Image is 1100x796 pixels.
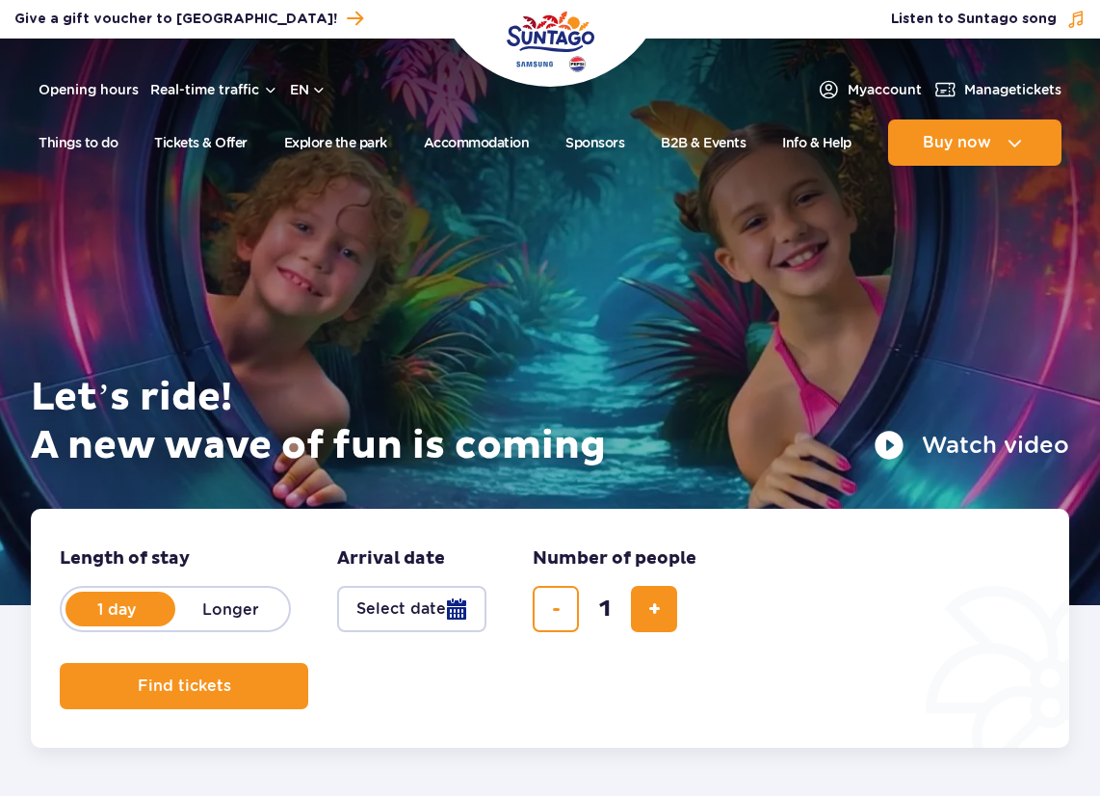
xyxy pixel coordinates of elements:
[138,677,231,695] span: Find tickets
[661,119,746,166] a: B2B & Events
[933,78,1061,101] a: Managetickets
[848,80,922,99] span: My account
[424,119,530,166] a: Accommodation
[631,586,677,632] button: add ticket
[154,119,248,166] a: Tickets & Offer
[565,119,624,166] a: Sponsors
[923,134,991,151] span: Buy now
[964,80,1061,99] span: Manage tickets
[290,80,327,99] button: en
[14,6,363,32] a: Give a gift voucher to [GEOGRAPHIC_DATA]!
[60,547,190,570] span: Length of stay
[39,119,118,166] a: Things to do
[817,78,922,101] a: Myaccount
[62,589,171,629] label: 1 day
[337,586,486,632] button: Select date
[891,10,1086,29] button: Listen to Suntago song
[31,509,1069,748] form: Planning your visit to Park of Poland
[39,80,139,99] a: Opening hours
[533,547,696,570] span: Number of people
[284,119,387,166] a: Explore the park
[60,663,308,709] button: Find tickets
[582,586,628,632] input: number of tickets
[14,10,337,29] span: Give a gift voucher to [GEOGRAPHIC_DATA]!
[337,547,445,570] span: Arrival date
[888,119,1061,166] button: Buy now
[782,119,851,166] a: Info & Help
[533,586,579,632] button: remove ticket
[874,430,1069,461] button: Watch video
[31,374,1069,470] h1: Let’s ride! A new wave of fun is coming
[150,82,278,97] button: Real-time traffic
[891,10,1057,29] span: Listen to Suntago song
[175,589,285,629] label: Longer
